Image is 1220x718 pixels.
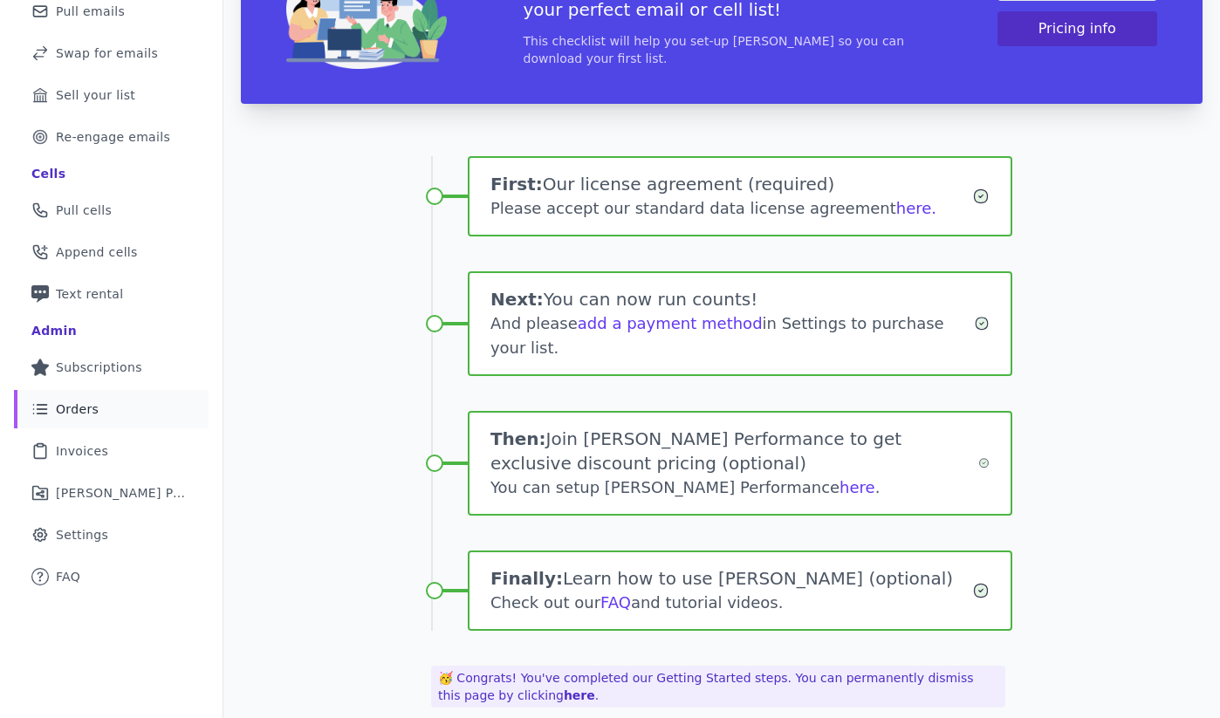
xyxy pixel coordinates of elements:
[56,3,125,20] span: Pull emails
[14,474,209,512] a: [PERSON_NAME] Performance
[578,314,763,332] a: add a payment method
[14,348,209,386] a: Subscriptions
[14,76,209,114] a: Sell your list
[490,566,972,591] h1: Learn how to use [PERSON_NAME] (optional)
[997,11,1158,46] button: Pricing info
[490,287,974,311] h1: You can now run counts!
[600,593,631,612] a: FAQ
[490,568,563,589] span: Finally:
[56,526,108,544] span: Settings
[56,285,124,303] span: Text rental
[14,191,209,229] a: Pull cells
[490,174,543,195] span: First:
[31,165,65,182] div: Cells
[56,484,188,502] span: [PERSON_NAME] Performance
[840,478,875,496] a: here
[490,311,974,360] div: And please in Settings to purchase your list.
[490,427,978,475] h1: Join [PERSON_NAME] Performance to get exclusive discount pricing (optional)
[56,400,99,418] span: Orders
[56,568,80,585] span: FAQ
[56,202,112,219] span: Pull cells
[14,390,209,428] a: Orders
[14,516,209,554] a: Settings
[14,432,209,470] a: Invoices
[564,688,595,702] a: here
[14,34,209,72] a: Swap for emails
[56,442,108,460] span: Invoices
[14,233,209,271] a: Append cells
[490,428,546,449] span: Then:
[14,275,209,313] a: Text rental
[490,172,972,196] h1: Our license agreement (required)
[56,243,138,261] span: Append cells
[56,86,135,104] span: Sell your list
[14,118,209,156] a: Re-engage emails
[56,128,170,146] span: Re-engage emails
[56,44,158,62] span: Swap for emails
[524,32,921,67] p: This checklist will help you set-up [PERSON_NAME] so you can download your first list.
[56,359,142,376] span: Subscriptions
[490,475,978,500] div: You can setup [PERSON_NAME] Performance .
[490,196,972,221] div: Please accept our standard data license agreement
[14,557,209,596] a: FAQ
[31,322,77,339] div: Admin
[431,666,1005,708] p: 🥳 Congrats! You've completed our Getting Started steps. You can permanently dismiss this page by ...
[490,591,972,615] div: Check out our and tutorial videos.
[490,289,544,310] span: Next:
